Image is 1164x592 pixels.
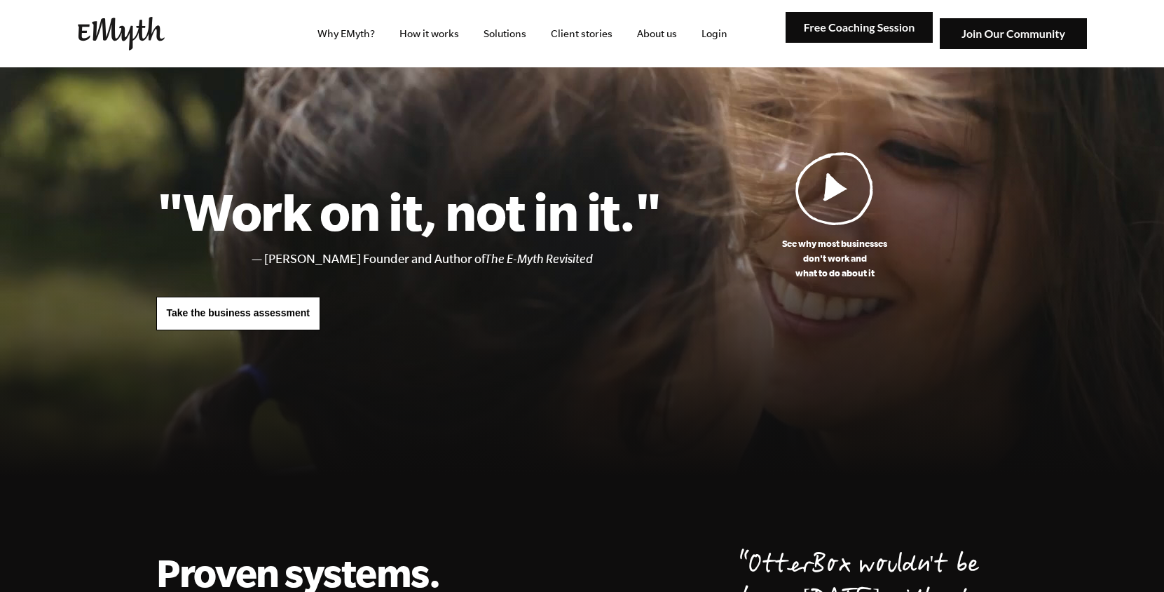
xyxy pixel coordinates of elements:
[662,152,1008,281] a: See why most businessesdon't work andwhat to do about it
[485,252,593,266] i: The E-Myth Revisited
[156,297,320,330] a: Take the business assessment
[795,152,874,225] img: Play Video
[662,236,1008,281] p: See why most businesses don't work and what to do about it
[156,180,662,242] h1: "Work on it, not in it."
[78,17,165,51] img: EMyth
[1094,525,1164,592] iframe: Chat Widget
[167,307,310,318] span: Take the business assessment
[940,18,1087,50] img: Join Our Community
[786,12,933,43] img: Free Coaching Session
[264,249,662,269] li: [PERSON_NAME] Founder and Author of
